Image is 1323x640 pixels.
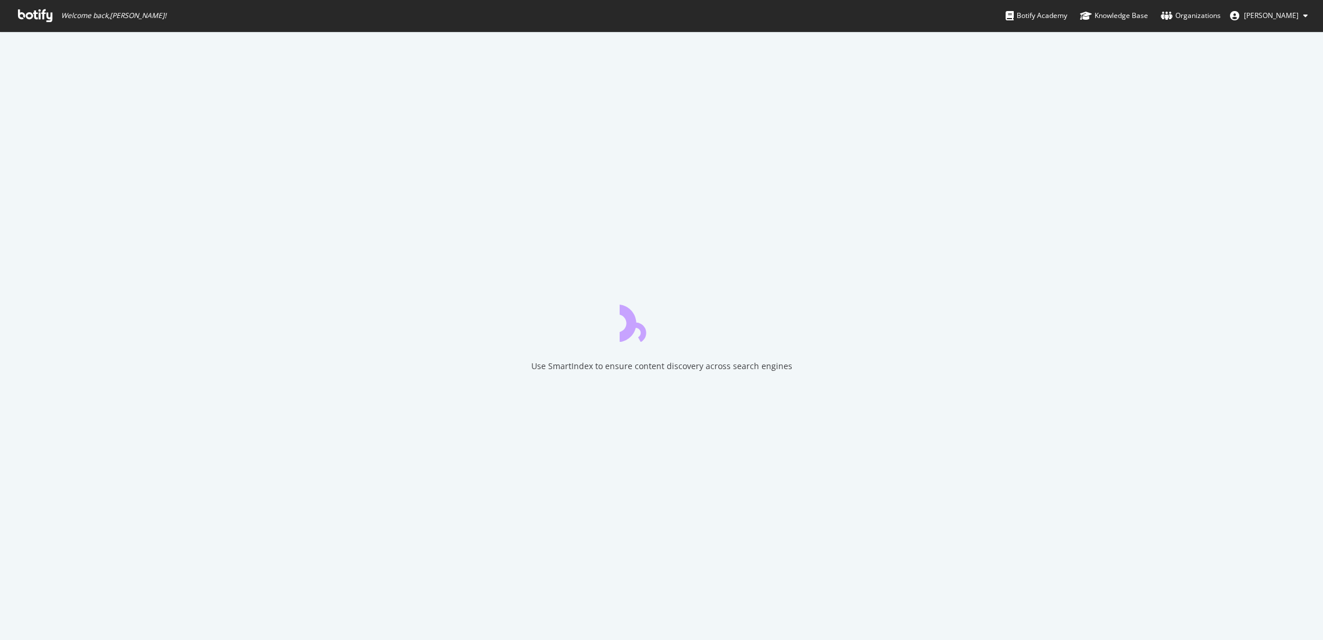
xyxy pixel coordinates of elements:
[1221,6,1317,25] button: [PERSON_NAME]
[61,11,166,20] span: Welcome back, [PERSON_NAME] !
[1006,10,1067,22] div: Botify Academy
[1244,10,1299,20] span: Nadine Kraegeloh
[1161,10,1221,22] div: Organizations
[1080,10,1148,22] div: Knowledge Base
[531,360,792,372] div: Use SmartIndex to ensure content discovery across search engines
[620,300,703,342] div: animation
